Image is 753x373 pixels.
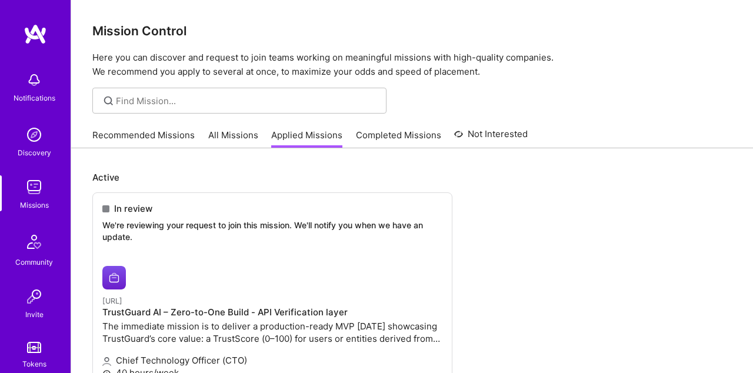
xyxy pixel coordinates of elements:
[92,171,732,184] p: Active
[18,146,51,159] div: Discovery
[102,307,442,318] h4: TrustGuard AI – Zero-to-One Build - API Verification layer
[92,129,195,148] a: Recommended Missions
[271,129,342,148] a: Applied Missions
[15,256,53,268] div: Community
[22,123,46,146] img: discovery
[102,266,126,289] img: Trustguard.ai company logo
[20,199,49,211] div: Missions
[14,92,55,104] div: Notifications
[27,342,41,353] img: tokens
[102,357,111,366] i: icon Applicant
[102,94,115,108] i: icon SearchGrey
[208,129,258,148] a: All Missions
[454,127,528,148] a: Not Interested
[102,297,122,305] small: [URL]
[25,308,44,321] div: Invite
[22,358,46,370] div: Tokens
[20,228,48,256] img: Community
[116,95,378,107] input: Find Mission...
[22,175,46,199] img: teamwork
[114,202,152,215] span: In review
[102,354,442,367] p: Chief Technology Officer (CTO)
[102,219,442,242] p: We're reviewing your request to join this mission. We'll notify you when we have an update.
[22,285,46,308] img: Invite
[92,51,732,79] p: Here you can discover and request to join teams working on meaningful missions with high-quality ...
[22,68,46,92] img: bell
[24,24,47,45] img: logo
[102,320,442,345] p: The immediate mission is to deliver a production-ready MVP [DATE] showcasing TrustGuard’s core va...
[356,129,441,148] a: Completed Missions
[92,24,732,38] h3: Mission Control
